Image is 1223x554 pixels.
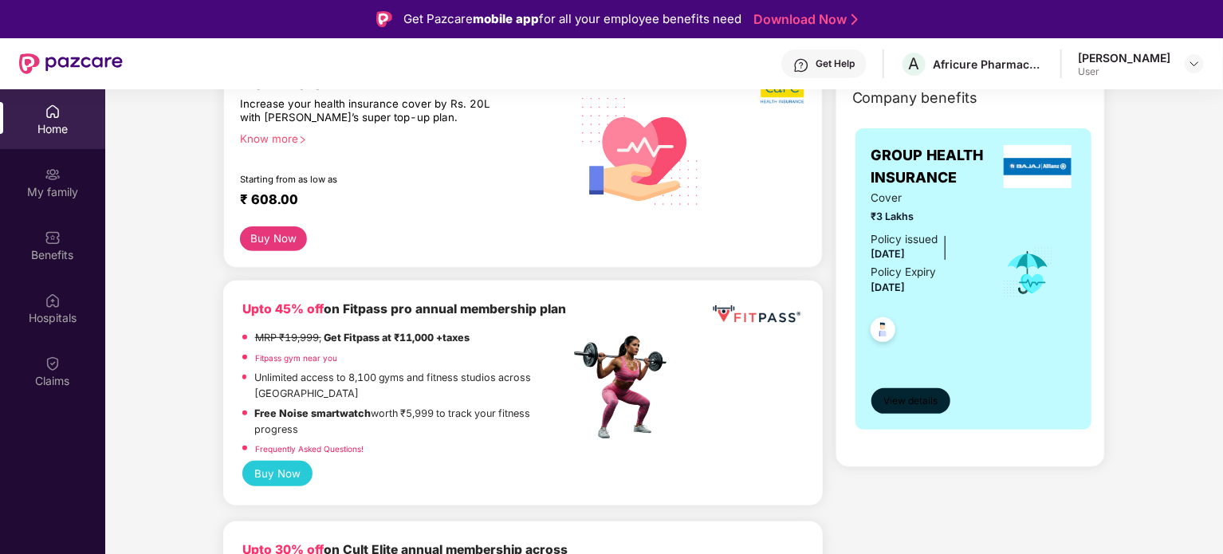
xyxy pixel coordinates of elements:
a: Frequently Asked Questions! [255,444,364,454]
a: Fitpass gym near you [255,353,337,363]
b: on Fitpass pro annual membership plan [242,301,566,316]
img: fppp.png [710,300,803,329]
span: right [298,136,307,144]
p: Unlimited access to 8,100 gyms and fitness studios across [GEOGRAPHIC_DATA] [254,370,570,402]
div: User [1078,65,1170,78]
img: fpp.png [569,332,681,443]
div: Increase your health insurance cover by Rs. 20L with [PERSON_NAME]’s super top-up plan. [240,97,501,126]
div: Policy Expiry [871,264,937,281]
span: [DATE] [871,281,906,293]
div: ₹ 608.00 [240,191,554,210]
div: Policy issued [871,231,938,248]
img: svg+xml;base64,PHN2ZyB4bWxucz0iaHR0cDovL3d3dy53My5vcmcvMjAwMC9zdmciIHdpZHRoPSI0OC45NDMiIGhlaWdodD... [863,312,903,352]
button: Buy Now [240,226,308,251]
img: svg+xml;base64,PHN2ZyB4bWxucz0iaHR0cDovL3d3dy53My5vcmcvMjAwMC9zdmciIHhtbG5zOnhsaW5rPSJodHRwOi8vd3... [570,78,712,222]
img: Logo [376,11,392,27]
div: Get Pazcare for all your employee benefits need [403,10,741,29]
strong: Free Noise smartwatch [255,407,372,419]
div: Africure Pharmaceuticals ([GEOGRAPHIC_DATA]) Private [933,57,1044,72]
img: svg+xml;base64,PHN2ZyBpZD0iRHJvcGRvd24tMzJ4MzIiIHhtbG5zPSJodHRwOi8vd3d3LnczLm9yZy8yMDAwL3N2ZyIgd2... [1188,57,1201,70]
img: svg+xml;base64,PHN2ZyBpZD0iSG9tZSIgeG1sbnM9Imh0dHA6Ly93d3cudzMub3JnLzIwMDAvc3ZnIiB3aWR0aD0iMjAiIG... [45,104,61,120]
button: Buy Now [242,461,313,486]
b: Upto 45% off [242,301,324,316]
strong: Get Fitpass at ₹11,000 +taxes [324,332,470,344]
strong: mobile app [473,11,539,26]
span: Cover [871,190,981,206]
img: svg+xml;base64,PHN2ZyBpZD0iQmVuZWZpdHMiIHhtbG5zPSJodHRwOi8vd3d3LnczLm9yZy8yMDAwL3N2ZyIgd2lkdGg9Ij... [45,230,61,246]
div: [PERSON_NAME] [1078,50,1170,65]
span: View details [883,394,938,409]
img: svg+xml;base64,PHN2ZyBpZD0iSGVscC0zMngzMiIgeG1sbnM9Imh0dHA6Ly93d3cudzMub3JnLzIwMDAvc3ZnIiB3aWR0aD... [793,57,809,73]
div: Know more [240,132,560,143]
span: GROUP HEALTH INSURANCE [871,144,1000,190]
img: insurerLogo [1004,145,1072,188]
div: Starting from as low as [240,174,502,185]
img: New Pazcare Logo [19,53,123,74]
button: View details [871,388,950,414]
span: [DATE] [871,248,906,260]
img: svg+xml;base64,PHN2ZyBpZD0iQ2xhaW0iIHhtbG5zPSJodHRwOi8vd3d3LnczLm9yZy8yMDAwL3N2ZyIgd2lkdGg9IjIwIi... [45,356,61,371]
p: worth ₹5,999 to track your fitness progress [255,406,570,438]
del: MRP ₹19,999, [255,332,321,344]
div: Get Help [816,57,855,70]
img: icon [1002,246,1054,299]
span: A [909,54,920,73]
img: Stroke [851,11,858,28]
a: Download Now [753,11,853,28]
span: ₹3 Lakhs [871,209,981,225]
span: Company benefits [852,87,978,109]
img: svg+xml;base64,PHN2ZyBpZD0iSG9zcGl0YWxzIiB4bWxucz0iaHR0cDovL3d3dy53My5vcmcvMjAwMC9zdmciIHdpZHRoPS... [45,293,61,308]
img: svg+xml;base64,PHN2ZyB3aWR0aD0iMjAiIGhlaWdodD0iMjAiIHZpZXdCb3g9IjAgMCAyMCAyMCIgZmlsbD0ibm9uZSIgeG... [45,167,61,183]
